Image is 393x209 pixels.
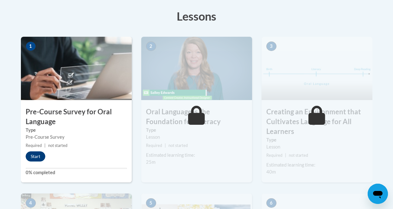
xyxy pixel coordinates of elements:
[146,143,162,148] span: Required
[262,37,372,100] img: Course Image
[266,153,282,158] span: Required
[44,143,46,148] span: |
[26,198,36,208] span: 4
[266,169,276,174] span: 40m
[21,107,132,127] h3: Pre-Course Survey for Oral Language
[26,143,42,148] span: Required
[266,198,276,208] span: 6
[266,136,368,143] label: Type
[21,8,372,24] h3: Lessons
[285,153,286,158] span: |
[26,151,45,161] button: Start
[146,159,155,165] span: 25m
[26,127,127,134] label: Type
[146,41,156,51] span: 2
[21,37,132,100] img: Course Image
[168,143,188,148] span: not started
[48,143,67,148] span: not started
[165,143,166,148] span: |
[289,153,308,158] span: not started
[262,107,372,136] h3: Creating an Environment that Cultivates Language for All Learners
[146,198,156,208] span: 5
[26,41,36,51] span: 1
[26,169,127,176] label: 0% completed
[141,37,252,100] img: Course Image
[266,41,276,51] span: 3
[146,127,247,134] label: Type
[146,134,247,141] div: Lesson
[26,134,127,141] div: Pre-Course Survey
[146,152,247,159] div: Estimated learning time:
[266,161,368,168] div: Estimated learning time:
[368,184,388,204] iframe: Button to launch messaging window
[266,143,368,150] div: Lesson
[141,107,252,127] h3: Oral Language is the Foundation for Literacy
